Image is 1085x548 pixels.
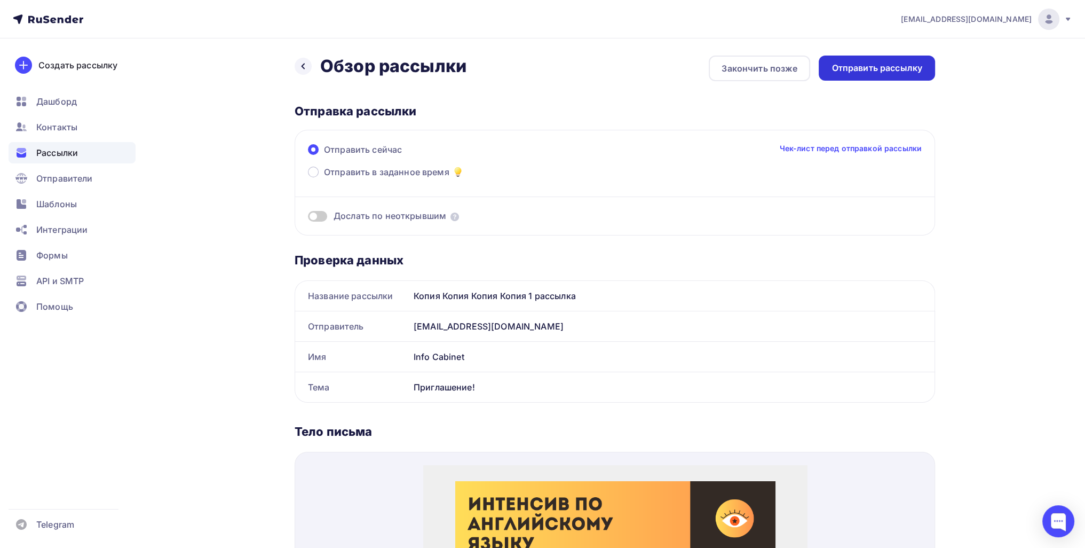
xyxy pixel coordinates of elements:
div: Персональное приглашение [48,213,336,234]
div: Отправить рассылку [831,62,922,74]
span: Дашборд [36,95,77,108]
a: [EMAIL_ADDRESS][DOMAIN_NAME] [901,9,1072,30]
a: Контакты [9,116,136,138]
span: Telegram [36,518,74,531]
span: Интеграции [36,223,88,236]
div: Тело письма [295,424,935,439]
span: Рассылки [36,146,78,159]
div: Вы были приглашены на интенсив по Английскому языку, выберите удобное для вас время… С нас пошаго... [48,250,336,327]
h2: Обзор рассылки [320,56,466,77]
div: Проверка данных [295,253,935,268]
a: Шаблоны [9,193,136,215]
div: Приглашение! [409,372,934,402]
div: Тема [295,372,409,402]
div: Отправитель [295,311,409,341]
div: Отправка рассылки [295,104,935,119]
span: [EMAIL_ADDRESS][DOMAIN_NAME] [901,14,1032,25]
span: Контакты [36,121,77,134]
span: Отправить сейчас [324,143,402,156]
a: Дашборд [9,91,136,112]
div: Копия Копия Копия Копия 1 рассылка [409,281,934,311]
span: Помощь [36,300,73,313]
span: Отправители [36,172,93,185]
span: Дослать по неоткрывшим [334,210,446,222]
span: Отправить в заданное время [324,166,449,178]
div: Имя [295,342,409,372]
div: Название рассылки [295,281,409,311]
span: Формы [36,249,68,262]
a: Перейти [159,351,224,379]
div: Создать рассылку [38,59,117,72]
div: Закончить позже [722,62,797,75]
span: Шаблоны [36,198,77,210]
a: Рассылки [9,142,136,163]
div: [EMAIL_ADDRESS][DOMAIN_NAME] [409,311,934,341]
a: Отправители [9,168,136,189]
img: photo.png [32,16,352,197]
a: Чек-лист перед отправкой рассылки [779,143,922,154]
a: Формы [9,245,136,266]
div: Info Cabinet [409,342,934,372]
span: API и SMTP [36,275,84,287]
